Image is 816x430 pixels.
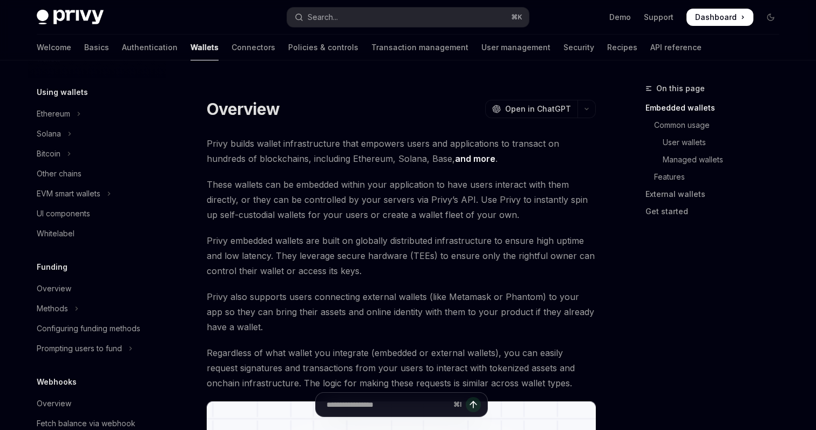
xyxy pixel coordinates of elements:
[207,289,596,335] span: Privy also supports users connecting external wallets (like Metamask or Phantom) to your app so t...
[28,104,166,124] button: Toggle Ethereum section
[466,397,481,412] button: Send message
[695,12,737,23] span: Dashboard
[455,153,495,165] a: and more
[37,322,140,335] div: Configuring funding methods
[37,417,135,430] div: Fetch balance via webhook
[122,35,178,60] a: Authentication
[287,8,529,27] button: Open search
[288,35,358,60] a: Policies & controls
[28,279,166,298] a: Overview
[485,100,577,118] button: Open in ChatGPT
[37,187,100,200] div: EVM smart wallets
[645,186,788,203] a: External wallets
[207,177,596,222] span: These wallets can be embedded within your application to have users interact with them directly, ...
[28,164,166,183] a: Other chains
[28,339,166,358] button: Toggle Prompting users to fund section
[37,35,71,60] a: Welcome
[645,117,788,134] a: Common usage
[28,204,166,223] a: UI components
[37,127,61,140] div: Solana
[37,282,71,295] div: Overview
[207,136,596,166] span: Privy builds wallet infrastructure that empowers users and applications to transact on hundreds o...
[207,99,280,119] h1: Overview
[37,342,122,355] div: Prompting users to fund
[191,35,219,60] a: Wallets
[37,10,104,25] img: dark logo
[645,151,788,168] a: Managed wallets
[511,13,522,22] span: ⌘ K
[37,107,70,120] div: Ethereum
[37,86,88,99] h5: Using wallets
[28,394,166,413] a: Overview
[686,9,753,26] a: Dashboard
[656,82,705,95] span: On this page
[505,104,571,114] span: Open in ChatGPT
[371,35,468,60] a: Transaction management
[28,224,166,243] a: Whitelabel
[37,227,74,240] div: Whitelabel
[481,35,550,60] a: User management
[609,12,631,23] a: Demo
[762,9,779,26] button: Toggle dark mode
[28,124,166,144] button: Toggle Solana section
[645,168,788,186] a: Features
[327,393,449,417] input: Ask a question...
[37,376,77,388] h5: Webhooks
[308,11,338,24] div: Search...
[207,233,596,278] span: Privy embedded wallets are built on globally distributed infrastructure to ensure high uptime and...
[37,302,68,315] div: Methods
[563,35,594,60] a: Security
[37,167,81,180] div: Other chains
[37,147,60,160] div: Bitcoin
[645,99,788,117] a: Embedded wallets
[28,184,166,203] button: Toggle EVM smart wallets section
[607,35,637,60] a: Recipes
[644,12,674,23] a: Support
[37,207,90,220] div: UI components
[28,319,166,338] a: Configuring funding methods
[645,203,788,220] a: Get started
[232,35,275,60] a: Connectors
[84,35,109,60] a: Basics
[37,261,67,274] h5: Funding
[28,144,166,163] button: Toggle Bitcoin section
[37,397,71,410] div: Overview
[650,35,702,60] a: API reference
[645,134,788,151] a: User wallets
[28,299,166,318] button: Toggle Methods section
[207,345,596,391] span: Regardless of what wallet you integrate (embedded or external wallets), you can easily request si...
